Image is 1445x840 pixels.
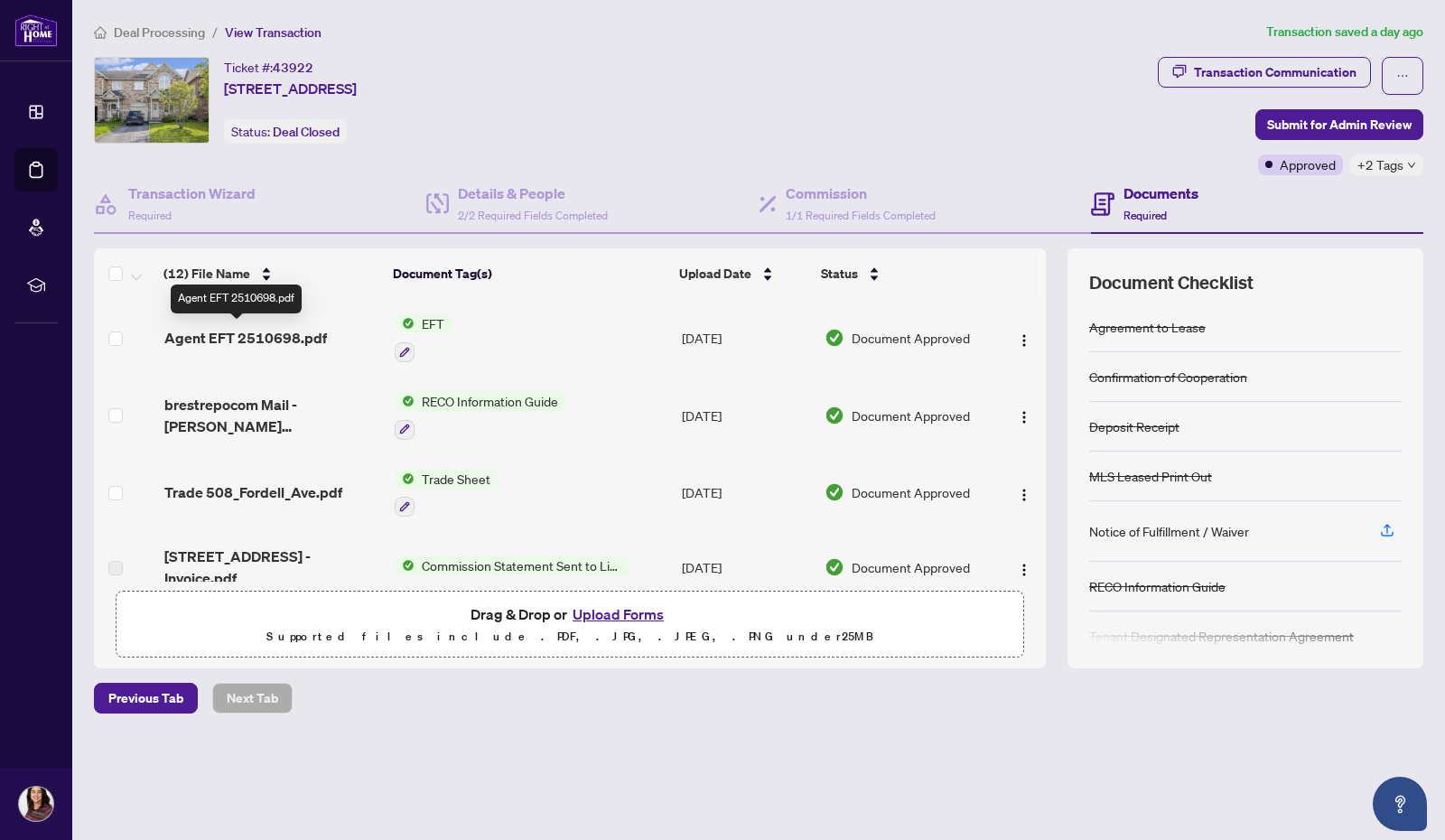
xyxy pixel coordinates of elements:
[1194,58,1356,87] div: Transaction Communication
[212,22,218,42] li: /
[1010,323,1039,352] button: Logo
[1089,466,1212,486] div: MLS Leased Print Out
[95,58,209,143] img: IMG-X12190308_1.jpg
[163,264,250,284] span: (12) File Name
[1089,416,1179,436] div: Deposit Receipt
[1017,333,1031,348] img: Logo
[224,78,357,99] span: [STREET_ADDRESS]
[1266,22,1423,42] article: Transaction saved a day ago
[1407,161,1416,170] span: down
[156,248,386,299] th: (12) File Name
[852,557,970,577] span: Document Approved
[386,248,672,299] th: Document Tag(s)
[821,264,858,284] span: Status
[825,406,844,425] img: Document Status
[675,454,817,532] td: [DATE]
[1255,109,1423,140] button: Submit for Admin Review
[415,555,629,575] span: Commission Statement Sent to Listing Brokerage
[1396,70,1409,82] span: ellipsis
[1373,777,1427,831] button: Open asap
[395,313,452,362] button: Status IconEFT
[395,555,415,575] img: Status Icon
[825,557,844,577] img: Document Status
[672,248,814,299] th: Upload Date
[567,602,669,626] button: Upload Forms
[1158,57,1371,88] button: Transaction Communication
[128,209,172,222] span: Required
[1010,401,1039,430] button: Logo
[1017,563,1031,577] img: Logo
[458,209,608,222] span: 2/2 Required Fields Completed
[1089,270,1254,295] span: Document Checklist
[1280,154,1336,174] span: Approved
[825,482,844,502] img: Document Status
[852,328,970,348] span: Document Approved
[164,481,342,503] span: Trade 508_Fordell_Ave.pdf
[395,469,498,518] button: Status IconTrade Sheet
[415,469,498,489] span: Trade Sheet
[395,555,629,575] button: Status IconCommission Statement Sent to Listing Brokerage
[1089,317,1206,337] div: Agreement to Lease
[1123,182,1198,204] h4: Documents
[852,406,970,425] span: Document Approved
[164,546,380,589] span: [STREET_ADDRESS] - Invoice.pdf
[675,531,817,603] td: [DATE]
[108,684,183,713] span: Previous Tab
[395,391,415,411] img: Status Icon
[395,313,415,333] img: Status Icon
[814,248,991,299] th: Status
[224,57,313,78] div: Ticket #:
[212,683,293,714] button: Next Tab
[94,683,198,714] button: Previous Tab
[1123,209,1167,222] span: Required
[415,313,452,333] span: EFT
[117,592,1023,658] span: Drag & Drop orUpload FormsSupported files include .PDF, .JPG, .JPEG, .PNG under25MB
[1089,521,1249,541] div: Notice of Fulfillment / Waiver
[675,377,817,454] td: [DATE]
[171,285,302,313] div: Agent EFT 2510698.pdf
[471,602,669,626] span: Drag & Drop or
[164,327,327,349] span: Agent EFT 2510698.pdf
[224,119,347,144] div: Status:
[225,24,322,41] span: View Transaction
[1010,478,1039,507] button: Logo
[1017,410,1031,425] img: Logo
[1010,553,1039,582] button: Logo
[273,60,313,76] span: 43922
[1267,110,1412,139] span: Submit for Admin Review
[1357,154,1403,175] span: +2 Tags
[825,328,844,348] img: Document Status
[679,264,751,284] span: Upload Date
[14,14,58,47] img: logo
[675,299,817,377] td: [DATE]
[852,482,970,502] span: Document Approved
[458,182,608,204] h4: Details & People
[19,787,53,821] img: Profile Icon
[786,209,936,222] span: 1/1 Required Fields Completed
[786,182,936,204] h4: Commission
[127,626,1012,648] p: Supported files include .PDF, .JPG, .JPEG, .PNG under 25 MB
[395,469,415,489] img: Status Icon
[128,182,256,204] h4: Transaction Wizard
[94,26,107,39] span: home
[114,24,205,41] span: Deal Processing
[395,391,565,440] button: Status IconRECO Information Guide
[415,391,565,411] span: RECO Information Guide
[1089,367,1247,387] div: Confirmation of Cooperation
[164,394,380,437] span: brestrepocom Mail - [PERSON_NAME] [PERSON_NAME] [PERSON_NAME] received the RECO Information Guide...
[1089,576,1226,596] div: RECO Information Guide
[273,124,340,140] span: Deal Closed
[1017,488,1031,502] img: Logo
